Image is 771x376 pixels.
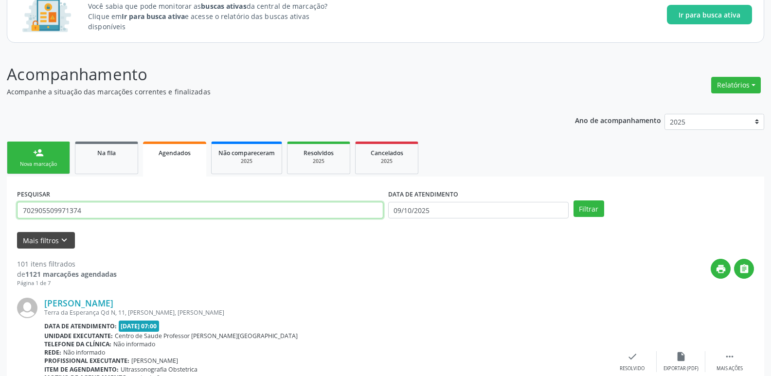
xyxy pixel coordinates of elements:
div: Exportar (PDF) [663,365,699,372]
b: Rede: [44,348,61,357]
strong: 1121 marcações agendadas [25,269,117,279]
label: PESQUISAR [17,187,50,202]
div: Terra da Esperança Qd N, 11, [PERSON_NAME], [PERSON_NAME] [44,308,608,317]
div: 101 itens filtrados [17,259,117,269]
span: Ir para busca ativa [679,10,740,20]
i: print [716,264,726,274]
span: Não informado [113,340,155,348]
div: Mais ações [717,365,743,372]
strong: buscas ativas [201,1,246,11]
span: Não compareceram [218,149,275,157]
p: Acompanhe a situação das marcações correntes e finalizadas [7,87,537,97]
b: Unidade executante: [44,332,113,340]
input: Nome, CNS [17,202,383,218]
button: Mais filtroskeyboard_arrow_down [17,232,75,249]
input: Selecione um intervalo [388,202,569,218]
b: Profissional executante: [44,357,129,365]
span: Agendados [159,149,191,157]
button: Relatórios [711,77,761,93]
i: insert_drive_file [676,351,686,362]
div: Nova marcação [14,161,63,168]
i: check [627,351,638,362]
a: [PERSON_NAME] [44,298,113,308]
p: Você sabia que pode monitorar as da central de marcação? Clique em e acesse o relatório das busca... [88,1,345,32]
span: Ultrassonografia Obstetrica [121,365,197,374]
p: Acompanhamento [7,62,537,87]
span: Na fila [97,149,116,157]
b: Telefone da clínica: [44,340,111,348]
div: 2025 [362,158,411,165]
span: [DATE] 07:00 [119,321,160,332]
i:  [739,264,750,274]
span: Não informado [63,348,105,357]
span: [PERSON_NAME] [131,357,178,365]
button:  [734,259,754,279]
img: img [17,298,37,318]
b: Item de agendamento: [44,365,119,374]
strong: Ir para busca ativa [122,12,185,21]
button: print [711,259,731,279]
span: Centro de Saude Professor [PERSON_NAME][GEOGRAPHIC_DATA] [115,332,298,340]
div: de [17,269,117,279]
label: DATA DE ATENDIMENTO [388,187,458,202]
div: 2025 [294,158,343,165]
div: 2025 [218,158,275,165]
button: Ir para busca ativa [667,5,752,24]
p: Ano de acompanhamento [575,114,661,126]
div: Página 1 de 7 [17,279,117,287]
b: Data de atendimento: [44,322,117,330]
i: keyboard_arrow_down [59,235,70,246]
div: person_add [33,147,44,158]
i:  [724,351,735,362]
span: Resolvidos [304,149,334,157]
div: Resolvido [620,365,645,372]
button: Filtrar [574,200,604,217]
span: Cancelados [371,149,403,157]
